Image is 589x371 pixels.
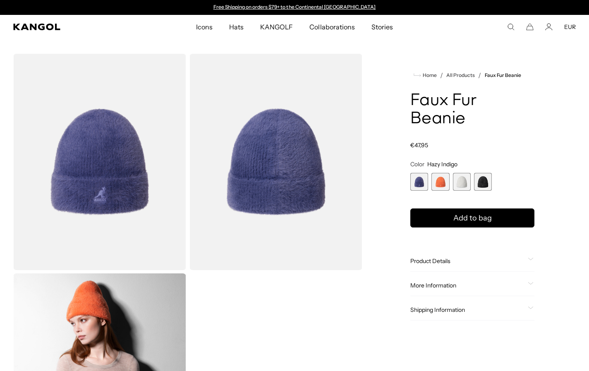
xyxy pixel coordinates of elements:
a: Kangol [13,24,129,30]
a: Account [545,23,553,31]
a: Faux Fur Beanie [485,72,521,78]
span: Shipping Information [410,306,524,314]
label: Ivory [453,173,471,191]
h1: Faux Fur Beanie [410,92,534,128]
nav: breadcrumbs [410,70,534,80]
a: Free Shipping on orders $79+ to the Continental [GEOGRAPHIC_DATA] [213,4,376,10]
a: Collaborations [301,15,363,39]
span: Hats [229,15,244,39]
span: Hazy Indigo [427,160,457,168]
a: All Products [446,72,475,78]
div: Announcement [209,4,380,11]
a: Hats [221,15,252,39]
div: 1 of 4 [410,173,428,191]
a: Icons [188,15,221,39]
img: color-hazy-indigo [189,54,362,270]
div: 2 of 4 [431,173,449,191]
button: Add to bag [410,208,534,227]
div: 3 of 4 [453,173,471,191]
span: Color [410,160,424,168]
div: 1 of 2 [209,4,380,11]
summary: Search here [507,23,515,31]
slideshow-component: Announcement bar [209,4,380,11]
button: Cart [526,23,534,31]
span: Stories [371,15,393,39]
span: €47,95 [410,141,428,149]
label: Hazy Indigo [410,173,428,191]
div: 4 of 4 [474,173,492,191]
button: EUR [564,23,576,31]
a: KANGOLF [252,15,301,39]
li: / [437,70,443,80]
span: Icons [196,15,213,39]
span: Add to bag [453,213,492,224]
span: KANGOLF [260,15,293,39]
span: More Information [410,282,524,289]
span: Home [421,72,437,78]
a: Home [414,72,437,79]
img: color-hazy-indigo [13,54,186,270]
span: Collaborations [309,15,354,39]
label: Coral Flame [431,173,449,191]
label: Black [474,173,492,191]
a: Stories [363,15,401,39]
li: / [475,70,481,80]
span: Product Details [410,257,524,265]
